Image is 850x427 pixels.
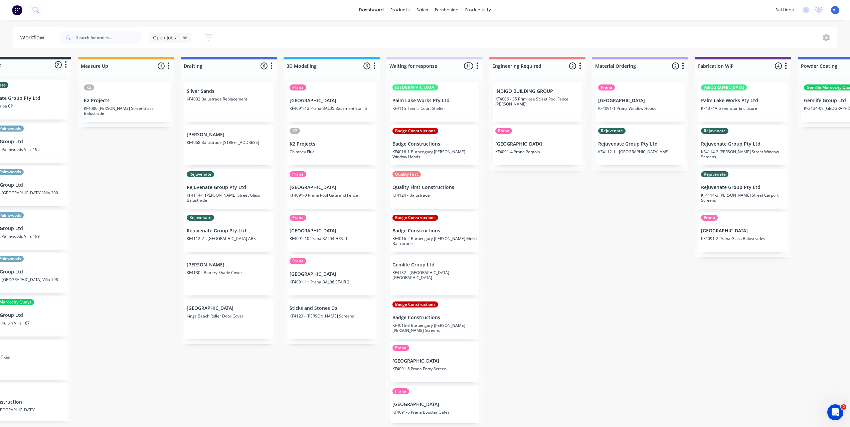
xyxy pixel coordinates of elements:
p: [GEOGRAPHIC_DATA] [392,358,477,364]
div: Silver SandsKF4032 Balustrade Replacement [184,82,274,122]
div: products [387,5,413,15]
p: [GEOGRAPHIC_DATA] [187,305,271,311]
div: Prana [392,388,409,394]
p: KF4091-4 Prana Pergola [495,149,579,154]
div: Badge ConstructionsBadge ConstructionsKF4016-3 Burpengary [PERSON_NAME] [PERSON_NAME] Screens [390,299,479,339]
p: KF4112-2 - [GEOGRAPHIC_DATA] ABS [187,236,271,241]
p: Sticks and Stones Co. [290,305,374,311]
p: Rejuvenate Group Pty Ltd [187,228,271,234]
p: KF4091-2 Prana Glass Balustrades [701,236,785,241]
div: [GEOGRAPHIC_DATA] [392,84,438,90]
div: Badge Constructions [392,215,438,221]
p: Rejuvenate Group Pty Ltd [187,185,271,190]
iframe: Intercom live chat [827,404,843,420]
p: KF4114-3 [PERSON_NAME] Street Carport Screens [701,193,785,203]
div: Prana[GEOGRAPHIC_DATA]KF4091-12 Prana BAL05 Basement Stair 3 [287,82,376,122]
p: KF4132 - [GEOGRAPHIC_DATA] [GEOGRAPHIC_DATA] [392,270,477,280]
div: Prana[GEOGRAPHIC_DATA]KF4091-3 Prana Pool Gate and Fence [287,169,376,209]
p: KF4074A Generator Enclosure [701,106,785,111]
p: Badge Constructions [392,315,477,321]
p: KF4114-2 [PERSON_NAME] Street Window Screens [701,149,785,159]
p: K2 Projects [290,141,374,147]
div: Badge Constructions [392,301,438,307]
div: Rejuvenate [187,171,214,177]
p: Palm Lake Works Pty Ltd [701,98,785,103]
div: [GEOGRAPHIC_DATA]Kings Beach Roller Door Cover [184,299,274,339]
p: KF4006 - 35 Primrose Street Pool Fence [PERSON_NAME] [495,96,579,106]
p: KF4115 Tennis Court Shelter [392,106,477,111]
span: Open Jobs [153,34,176,41]
span: 2 [841,404,846,410]
p: [GEOGRAPHIC_DATA] [598,98,682,103]
p: KF4080 [PERSON_NAME] Street Glass Balustrade [84,106,168,116]
p: [PERSON_NAME] [187,262,271,268]
p: Badge Constructions [392,228,477,234]
p: [GEOGRAPHIC_DATA] [701,228,785,234]
p: Rejuvenate Group Pty Ltd [701,185,785,190]
p: Silver Sands [187,88,271,94]
div: [GEOGRAPHIC_DATA] [701,84,747,90]
p: KF4091-10 Prana BAL04 HRST1 [290,236,374,241]
p: KF4068 Balustrade [STREET_ADDRESS] [187,140,271,145]
div: Sticks and Stones Co.KF4123 - [PERSON_NAME] Screens [287,299,376,339]
p: KF4091-6 Prana Booster Gates [392,410,477,415]
p: [GEOGRAPHIC_DATA] [290,271,374,277]
p: Rejuvenate Group Pty Ltd [701,141,785,147]
div: Prana [392,345,409,351]
p: KF4114-1 [PERSON_NAME] Street Glass Balustrade [187,193,271,203]
p: Palm Lake Works Pty Ltd [392,98,477,103]
div: Quality FirstQuality First ConstructionsKF4124 - Balustrade [390,169,479,209]
div: Quality First [392,171,421,177]
p: KF4091-12 Prana BAL05 Basement Stair 3 [290,106,374,111]
div: Prana[GEOGRAPHIC_DATA]KF4091-2 Prana Glass Balustrades [698,212,788,252]
div: Prana [290,171,306,177]
div: settings [772,5,797,15]
div: K2 [84,84,94,90]
p: KF4123 - [PERSON_NAME] Screens [290,313,374,318]
div: Prana [495,128,512,134]
p: Rejuvenate Group Pty Ltd [598,141,682,147]
img: Factory [12,5,22,15]
p: KF4091-3 Prana Pool Gate and Fence [290,193,374,198]
div: K2 [290,128,300,134]
p: KF4091-1 Prana Window Hoods [598,106,682,111]
div: Prana [290,215,306,221]
p: KF4016-1 Burpengary [PERSON_NAME] Window Hoods [392,149,477,159]
div: purchasing [432,5,462,15]
p: Kings Beach Roller Door Cover [187,313,271,318]
p: INDIGO BUILDING GROUP [495,88,579,94]
div: Rejuvenate [187,215,214,221]
div: Gemlife Group LtdKF4132 - [GEOGRAPHIC_DATA] [GEOGRAPHIC_DATA] [390,255,479,295]
div: Prana [598,84,615,90]
p: [PERSON_NAME] [187,132,271,138]
p: KF4016-2 Burpengary [PERSON_NAME] Mesh Balustrade [392,236,477,246]
div: RejuvenateRejuvenate Group Pty LtdKF4114-1 [PERSON_NAME] Street Glass Balustrade [184,169,274,209]
div: Prana[GEOGRAPHIC_DATA]KF4091-6 Prana Booster Gates [390,386,479,426]
div: Prana[GEOGRAPHIC_DATA]KF4091-11 Prana BAL06 STAIR 2 [287,255,376,295]
p: KF4032 Balustrade Replacement [187,96,271,101]
div: Badge Constructions [392,128,438,134]
div: [PERSON_NAME]KF4130 - Battery Shade Cover [184,255,274,295]
div: Prana[GEOGRAPHIC_DATA]KF4091-4 Prana Pergola [493,125,582,165]
div: Prana [290,258,306,264]
div: Prana[GEOGRAPHIC_DATA]KF4091-1 Prana Window Hoods [596,82,685,122]
div: productivity [462,5,494,15]
div: K2K2 ProjectsKF4080 [PERSON_NAME] Street Glass Balustrade [81,82,171,122]
div: Rejuvenate [598,128,626,134]
div: Prana [290,84,306,90]
p: KF4016-3 Burpengary [PERSON_NAME] [PERSON_NAME] Screens [392,323,477,333]
p: Badge Constructions [392,141,477,147]
div: [GEOGRAPHIC_DATA]Palm Lake Works Pty LtdKF4074A Generator Enclosure [698,82,788,122]
div: INDIGO BUILDING GROUPKF4006 - 35 Primrose Street Pool Fence [PERSON_NAME] [493,82,582,122]
p: [GEOGRAPHIC_DATA] [290,185,374,190]
div: Prana[GEOGRAPHIC_DATA]KF4091-5 Prana Entry Screen [390,342,479,382]
p: KF4091-5 Prana Entry Screen [392,366,477,371]
div: sales [413,5,432,15]
p: Gemlife Group Ltd [392,262,477,268]
span: AL [833,7,838,13]
p: [GEOGRAPHIC_DATA] [290,228,374,234]
div: Prana[GEOGRAPHIC_DATA]KF4091-10 Prana BAL04 HRST1 [287,212,376,252]
p: [GEOGRAPHIC_DATA] [392,402,477,407]
div: RejuvenateRejuvenate Group Pty LtdKF4112-2 - [GEOGRAPHIC_DATA] ABS [184,212,274,252]
div: [GEOGRAPHIC_DATA]Palm Lake Works Pty LtdKF4115 Tennis Court Shelter [390,82,479,122]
